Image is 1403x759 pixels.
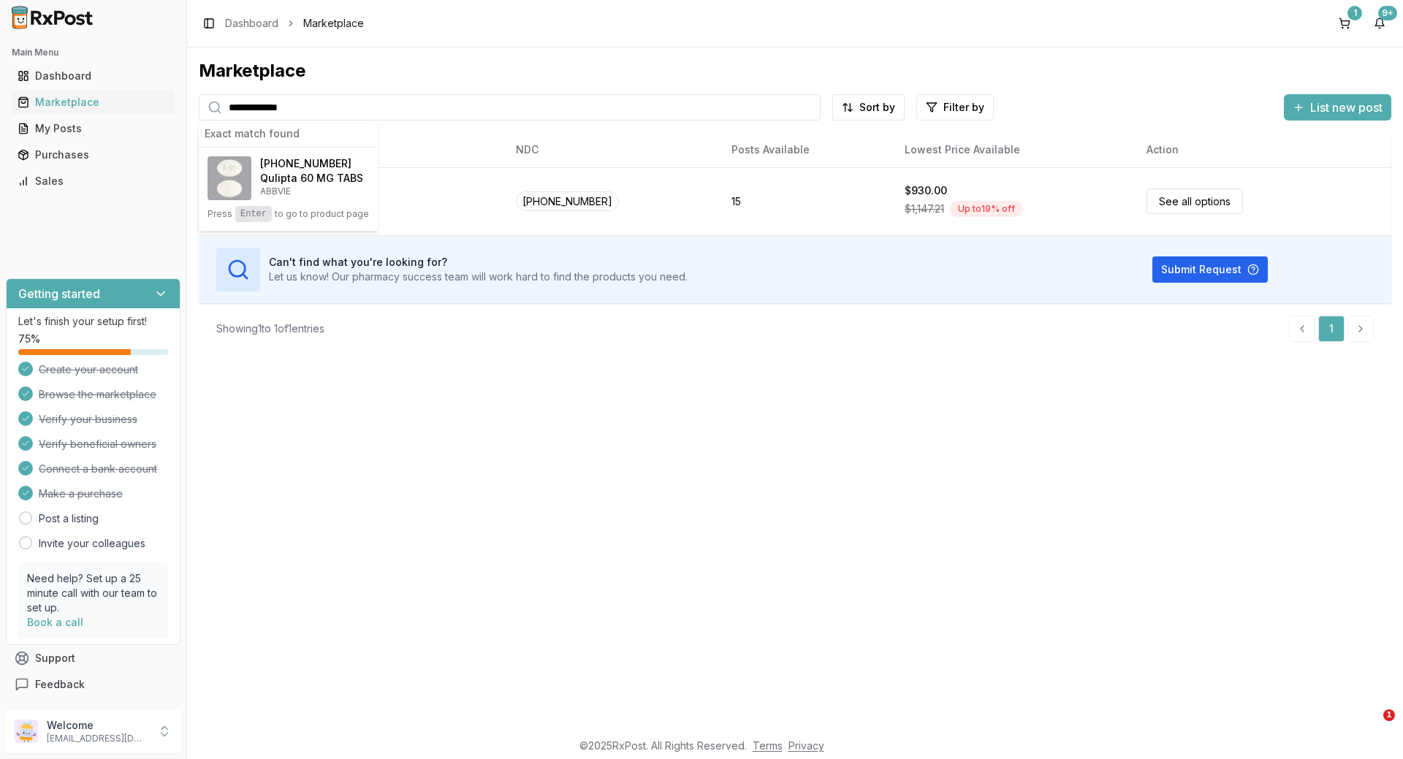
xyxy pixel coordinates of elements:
[39,387,156,402] span: Browse the marketplace
[216,321,324,336] div: Showing 1 to 1 of 1 entries
[1284,102,1391,116] a: List new post
[1135,132,1391,167] th: Action
[6,169,180,193] button: Sales
[269,255,688,270] h3: Can't find what you're looking for?
[6,117,180,140] button: My Posts
[893,132,1135,167] th: Lowest Price Available
[39,536,145,551] a: Invite your colleagues
[12,63,175,89] a: Dashboard
[12,168,175,194] a: Sales
[905,202,944,216] span: $1,147.21
[905,183,947,198] div: $930.00
[788,739,824,752] a: Privacy
[18,174,169,188] div: Sales
[225,16,364,31] nav: breadcrumb
[35,677,85,692] span: Feedback
[950,201,1023,217] div: Up to 19 % off
[1310,99,1383,116] span: List new post
[916,94,994,121] button: Filter by
[199,148,378,231] button: Qulipta 60 MG TABS[PHONE_NUMBER]Qulipta 60 MG TABSABBVIEPressEnterto go to product page
[504,132,720,167] th: NDC
[275,208,369,220] span: to go to product page
[12,115,175,142] a: My Posts
[15,720,38,743] img: User avatar
[1318,316,1345,342] a: 1
[27,616,83,628] a: Book a call
[199,121,378,148] div: Exact match found
[39,362,138,377] span: Create your account
[208,156,251,200] img: Qulipta 60 MG TABS
[260,156,351,171] span: [PHONE_NUMBER]
[6,645,180,671] button: Support
[47,718,148,733] p: Welcome
[18,285,100,302] h3: Getting started
[225,16,278,31] a: Dashboard
[260,186,363,197] p: ABBVIE
[1368,12,1391,35] button: 9+
[1383,709,1395,721] span: 1
[720,132,893,167] th: Posts Available
[6,64,180,88] button: Dashboard
[6,6,99,29] img: RxPost Logo
[1284,94,1391,121] button: List new post
[1289,316,1374,342] nav: pagination
[12,142,175,168] a: Purchases
[859,100,895,115] span: Sort by
[39,511,99,526] a: Post a listing
[1147,188,1243,214] a: See all options
[1353,709,1388,744] iframe: Intercom live chat
[18,332,40,346] span: 75 %
[832,94,905,121] button: Sort by
[208,208,232,220] span: Press
[1347,6,1362,20] div: 1
[39,462,157,476] span: Connect a bank account
[18,121,169,136] div: My Posts
[39,487,123,501] span: Make a purchase
[47,733,148,744] p: [EMAIL_ADDRESS][DOMAIN_NAME]
[235,206,272,222] kbd: Enter
[943,100,984,115] span: Filter by
[1378,6,1397,20] div: 9+
[39,412,137,427] span: Verify your business
[6,91,180,114] button: Marketplace
[27,571,159,615] p: Need help? Set up a 25 minute call with our team to set up.
[516,191,619,211] span: [PHONE_NUMBER]
[753,739,783,752] a: Terms
[18,148,169,162] div: Purchases
[720,167,893,235] td: 15
[269,270,688,284] p: Let us know! Our pharmacy success team will work hard to find the products you need.
[1152,256,1268,283] button: Submit Request
[39,437,156,451] span: Verify beneficial owners
[18,314,168,329] p: Let's finish your setup first!
[6,671,180,698] button: Feedback
[18,95,169,110] div: Marketplace
[303,16,364,31] span: Marketplace
[260,171,363,186] h4: Qulipta 60 MG TABS
[6,143,180,167] button: Purchases
[1333,12,1356,35] button: 1
[12,89,175,115] a: Marketplace
[12,47,175,58] h2: Main Menu
[199,59,1391,83] div: Marketplace
[18,69,169,83] div: Dashboard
